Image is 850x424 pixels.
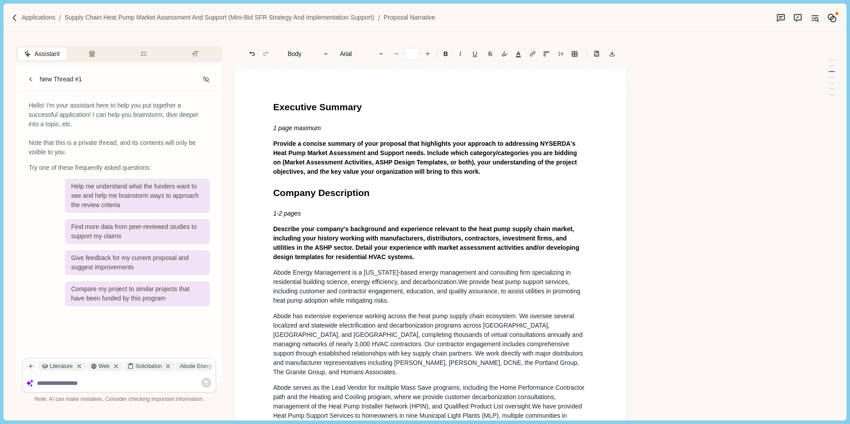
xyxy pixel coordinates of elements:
[273,312,584,348] span: Abode has extensive experience working across the heat pump supply chain ecosystem. We oversee se...
[273,384,586,410] span: Abode serves as the Lead Vendor for multiple Mass Save programs, including the Home Performance C...
[65,179,210,213] div: Help me understand what the funders want to see and help me brainstorm ways to approach the revie...
[22,396,216,404] div: Note: AI can make mistakes. Consider checking important information.
[590,48,603,60] button: Line height
[273,188,369,198] span: Company Description
[11,14,19,22] img: Forward slash icon
[273,210,301,217] span: 1-2 pages
[483,48,497,60] button: S
[554,48,567,60] button: Line height
[64,13,374,22] a: Supply Chain Heat Pump Market Assessment and Support (Mini-Bid SFR Strategy and Implementation Su...
[65,250,210,275] div: Give feedback for my current proposal and suggest improvements
[273,340,585,376] span: Our contractor engagement includes comprehensive support through established relationships with k...
[384,13,435,22] a: Proposal Narrative
[273,140,578,175] span: Provide a concise summary of your proposal that highlights your approach to addressing NYSERDA's ...
[246,48,258,60] button: Undo
[260,48,272,60] button: Redo
[421,48,434,60] button: Increase font size
[28,101,210,157] div: Hello! I'm your assistant here to help you put together a successful application! I can help you ...
[273,269,572,285] span: Abode Energy Management is a [US_STATE]-based energy management and consulting firm specializing ...
[526,48,539,60] button: Line height
[335,48,389,60] button: Arial
[176,362,253,371] div: Abode Energy Ma....html
[540,48,553,60] button: Adjust margins
[473,51,477,57] u: U
[488,51,492,57] s: S
[65,281,210,306] div: Compare my project to similar projects that have been funded by this program
[273,225,581,260] span: Describe your company's background and experience relevant to the heat pump supply chain market, ...
[22,13,56,22] a: Applications
[124,362,175,371] div: Solicitation
[606,48,618,60] button: Export to docx
[28,163,210,172] div: Try one of these frequently asked questions:
[568,48,581,60] button: Line height
[40,75,82,84] div: New Thread #1
[38,362,85,371] div: Literature
[325,368,339,376] span: , and
[454,48,466,60] button: I
[283,48,334,60] button: Body
[460,51,461,57] i: I
[273,102,362,112] span: Executive Summary
[341,368,397,376] span: Homans Associates.
[390,48,403,60] button: Decrease font size
[55,14,64,22] img: Forward slash icon
[374,14,384,22] img: Forward slash icon
[87,362,122,371] div: Web
[468,48,482,60] button: U
[65,219,210,244] div: Find more data from peer-reviewed studies to support my claims
[34,49,60,59] span: Assistant
[444,51,448,57] b: B
[273,124,321,132] span: 1 page maximum
[273,278,582,304] span: We provide heat pump support services, including customer and contractor engagement, education, a...
[439,48,453,60] button: B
